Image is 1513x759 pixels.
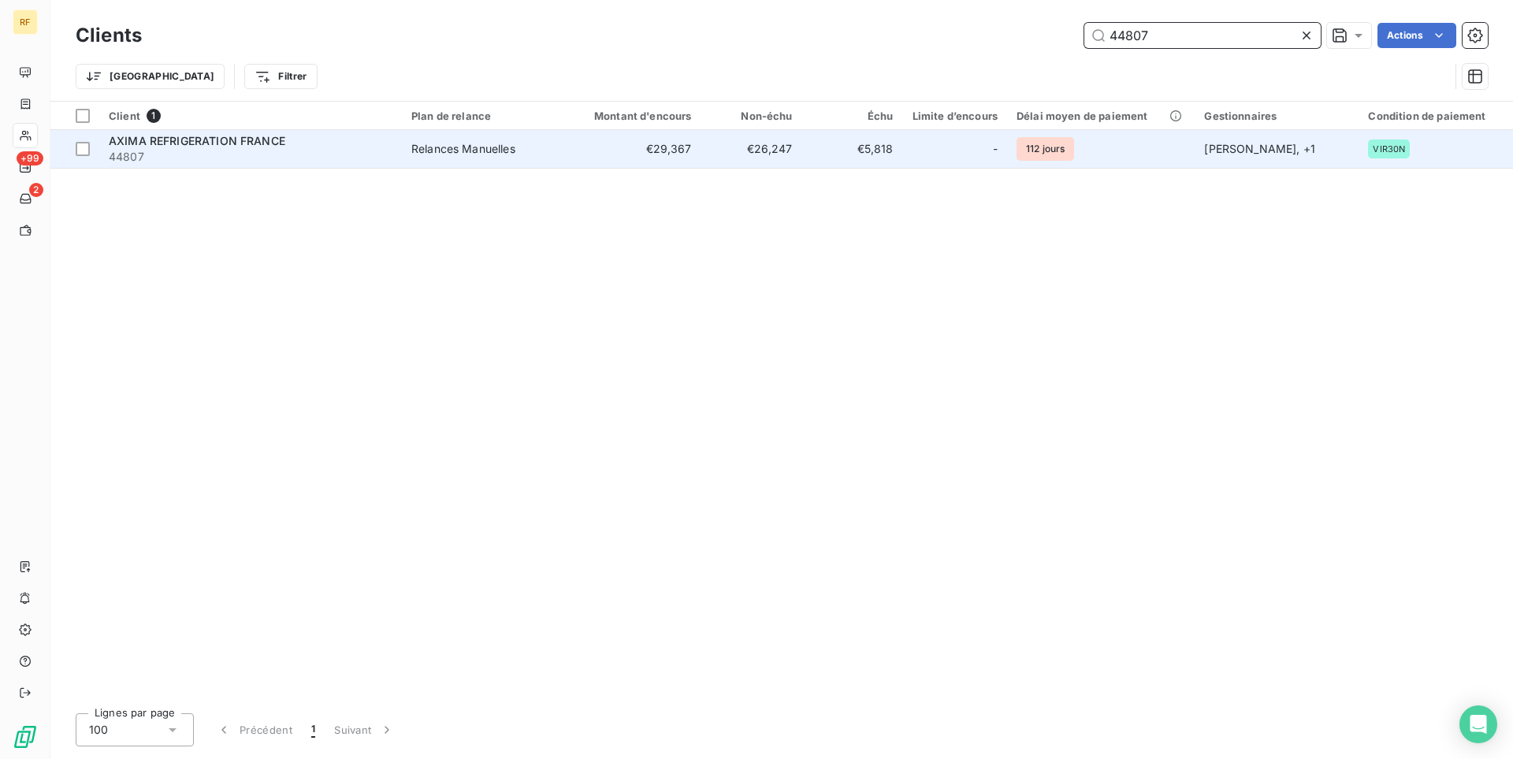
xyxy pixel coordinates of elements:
[1204,110,1349,122] div: Gestionnaires
[913,110,998,122] div: Limite d’encours
[1377,23,1456,48] button: Actions
[76,21,142,50] h3: Clients
[802,130,903,168] td: €5,818
[13,724,38,750] img: Logo LeanPay
[1204,141,1349,157] div: [PERSON_NAME] , + 1
[1084,23,1321,48] input: Rechercher
[109,134,285,147] span: AXIMA REFRIGERATION FRANCE
[13,9,38,35] div: RF
[302,713,325,746] button: 1
[993,141,998,157] span: -
[1017,110,1185,122] div: Délai moyen de paiement
[29,183,43,197] span: 2
[147,109,161,123] span: 1
[17,151,43,166] span: +99
[109,149,392,165] span: 44807
[575,110,692,122] div: Montant d'encours
[325,713,404,746] button: Suivant
[411,110,556,122] div: Plan de relance
[1368,110,1504,122] div: Condition de paiement
[411,141,515,157] div: Relances Manuelles
[711,110,793,122] div: Non-échu
[109,110,140,122] span: Client
[76,64,225,89] button: [GEOGRAPHIC_DATA]
[812,110,894,122] div: Échu
[311,722,315,738] span: 1
[566,130,701,168] td: €29,367
[1459,705,1497,743] div: Open Intercom Messenger
[206,713,302,746] button: Précédent
[701,130,802,168] td: €26,247
[1373,144,1405,154] span: VIR30N
[1017,137,1074,161] span: 112 jours
[244,64,317,89] button: Filtrer
[89,722,108,738] span: 100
